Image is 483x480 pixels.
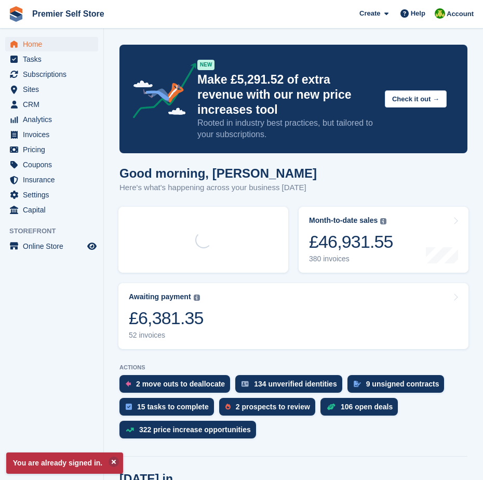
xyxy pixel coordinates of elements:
span: Help [411,8,425,19]
span: Settings [23,188,85,202]
p: Here's what's happening across your business [DATE] [119,182,317,194]
a: menu [5,127,98,142]
span: Home [23,37,85,51]
a: menu [5,52,98,66]
div: 134 unverified identities [254,380,337,388]
a: menu [5,112,98,127]
span: Tasks [23,52,85,66]
p: Make £5,291.52 of extra revenue with our new price increases tool [197,72,377,117]
div: 52 invoices [129,331,204,340]
span: Coupons [23,157,85,172]
span: Storefront [9,226,103,236]
img: move_outs_to_deallocate_icon-f764333ba52eb49d3ac5e1228854f67142a1ed5810a6f6cc68b1a99e826820c5.svg [126,381,131,387]
a: Month-to-date sales £46,931.55 380 invoices [299,207,468,273]
span: Create [359,8,380,19]
a: 2 move outs to deallocate [119,375,235,398]
div: 9 unsigned contracts [366,380,439,388]
a: Awaiting payment £6,381.35 52 invoices [118,283,468,349]
a: menu [5,203,98,217]
a: menu [5,97,98,112]
a: menu [5,37,98,51]
p: You are already signed in. [6,452,123,474]
img: icon-info-grey-7440780725fd019a000dd9b08b2336e03edf1995a4989e88bcd33f0948082b44.svg [380,218,386,224]
img: contract_signature_icon-13c848040528278c33f63329250d36e43548de30e8caae1d1a13099fd9432cc5.svg [354,381,361,387]
a: menu [5,142,98,157]
a: 9 unsigned contracts [347,375,450,398]
div: 322 price increase opportunities [139,425,251,434]
a: 2 prospects to review [219,398,320,421]
p: Rooted in industry best practices, but tailored to your subscriptions. [197,117,377,140]
img: icon-info-grey-7440780725fd019a000dd9b08b2336e03edf1995a4989e88bcd33f0948082b44.svg [194,295,200,301]
a: menu [5,82,98,97]
img: price-adjustments-announcement-icon-8257ccfd72463d97f412b2fc003d46551f7dbcb40ab6d574587a9cd5c0d94... [124,63,197,122]
div: £46,931.55 [309,231,393,252]
a: menu [5,188,98,202]
span: Account [447,9,474,19]
span: Online Store [23,239,85,254]
img: stora-icon-8386f47178a22dfd0bd8f6a31ec36ba5ce8667c1dd55bd0f319d3a0aa187defe.svg [8,6,24,22]
a: menu [5,67,98,82]
div: 380 invoices [309,255,393,263]
div: 2 prospects to review [236,403,310,411]
div: 15 tasks to complete [137,403,209,411]
a: 134 unverified identities [235,375,347,398]
img: task-75834270c22a3079a89374b754ae025e5fb1db73e45f91037f5363f120a921f8.svg [126,404,132,410]
span: Invoices [23,127,85,142]
a: Preview store [86,240,98,252]
span: Sites [23,82,85,97]
img: Millie Walcroft [435,8,445,19]
p: ACTIONS [119,364,467,371]
a: 15 tasks to complete [119,398,219,421]
span: Capital [23,203,85,217]
img: deal-1b604bf984904fb50ccaf53a9ad4b4a5d6e5aea283cecdc64d6e3604feb123c2.svg [327,403,336,410]
span: Subscriptions [23,67,85,82]
img: price_increase_opportunities-93ffe204e8149a01c8c9dc8f82e8f89637d9d84a8eef4429ea346261dce0b2c0.svg [126,428,134,432]
div: NEW [197,60,214,70]
span: Pricing [23,142,85,157]
img: prospect-51fa495bee0391a8d652442698ab0144808aea92771e9ea1ae160a38d050c398.svg [225,404,231,410]
a: menu [5,239,98,254]
span: CRM [23,97,85,112]
div: Month-to-date sales [309,216,378,225]
a: 322 price increase opportunities [119,421,261,444]
a: 106 open deals [320,398,403,421]
span: Insurance [23,172,85,187]
div: 106 open deals [341,403,393,411]
a: menu [5,157,98,172]
img: verify_identity-adf6edd0f0f0b5bbfe63781bf79b02c33cf7c696d77639b501bdc392416b5a36.svg [242,381,249,387]
button: Check it out → [385,90,447,108]
h1: Good morning, [PERSON_NAME] [119,166,317,180]
div: 2 move outs to deallocate [136,380,225,388]
div: Awaiting payment [129,292,191,301]
span: Analytics [23,112,85,127]
a: Premier Self Store [28,5,109,22]
div: £6,381.35 [129,308,204,329]
a: menu [5,172,98,187]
